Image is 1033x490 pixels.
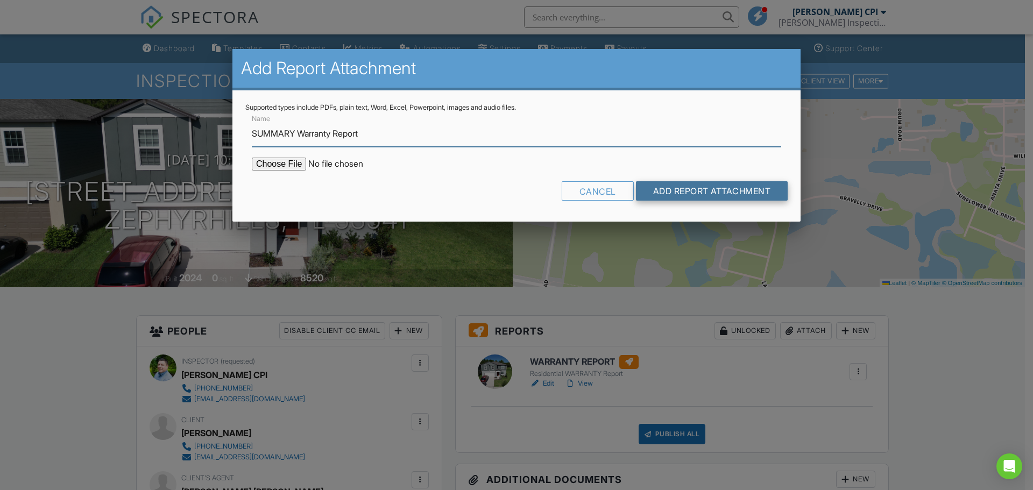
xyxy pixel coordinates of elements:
[245,103,788,112] div: Supported types include PDFs, plain text, Word, Excel, Powerpoint, images and audio files.
[252,114,270,124] label: Name
[996,453,1022,479] div: Open Intercom Messenger
[562,181,634,201] div: Cancel
[636,181,788,201] input: Add Report Attachment
[241,58,792,79] h2: Add Report Attachment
